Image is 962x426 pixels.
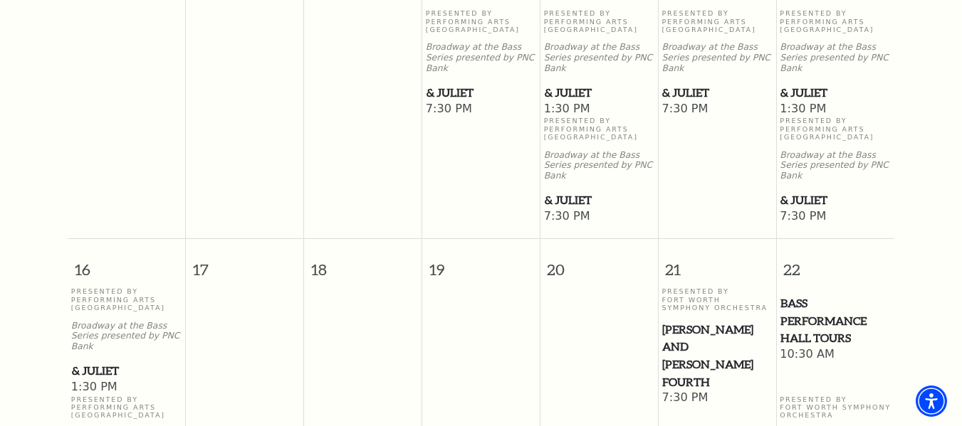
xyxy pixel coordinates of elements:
[780,347,891,363] span: 10:30 AM
[662,9,772,33] p: Presented By Performing Arts [GEOGRAPHIC_DATA]
[662,287,772,311] p: Presented By Fort Worth Symphony Orchestra
[662,102,772,117] span: 7:30 PM
[662,84,771,102] span: & Juliet
[304,239,422,288] span: 18
[780,42,891,73] p: Broadway at the Bass Series presented by PNC Bank
[780,209,891,225] span: 7:30 PM
[72,362,182,380] span: & Juliet
[71,321,182,352] p: Broadway at the Bass Series presented by PNC Bank
[544,102,654,117] span: 1:30 PM
[780,191,891,209] a: & Juliet
[545,191,654,209] span: & Juliet
[422,239,540,288] span: 19
[68,239,185,288] span: 16
[662,42,772,73] p: Broadway at the Bass Series presented by PNC Bank
[544,84,654,102] a: & Juliet
[916,385,947,417] div: Accessibility Menu
[780,294,890,347] span: Bass Performance Hall Tours
[426,9,536,33] p: Presented By Performing Arts [GEOGRAPHIC_DATA]
[544,9,654,33] p: Presented By Performing Arts [GEOGRAPHIC_DATA]
[426,42,536,73] p: Broadway at the Bass Series presented by PNC Bank
[780,102,891,117] span: 1:30 PM
[544,209,654,225] span: 7:30 PM
[544,150,654,181] p: Broadway at the Bass Series presented by PNC Bank
[545,84,654,102] span: & Juliet
[427,84,535,102] span: & Juliet
[540,239,658,288] span: 20
[71,287,182,311] p: Presented By Performing Arts [GEOGRAPHIC_DATA]
[662,321,772,391] a: Mozart and Mahler's Fourth
[659,239,776,288] span: 21
[662,321,771,391] span: [PERSON_NAME] and [PERSON_NAME] Fourth
[186,239,303,288] span: 17
[780,150,891,181] p: Broadway at the Bass Series presented by PNC Bank
[544,117,654,141] p: Presented By Performing Arts [GEOGRAPHIC_DATA]
[71,380,182,395] span: 1:30 PM
[662,84,772,102] a: & Juliet
[780,191,890,209] span: & Juliet
[544,191,654,209] a: & Juliet
[71,395,182,420] p: Presented By Performing Arts [GEOGRAPHIC_DATA]
[780,294,891,347] a: Bass Performance Hall Tours
[777,239,894,288] span: 22
[544,42,654,73] p: Broadway at the Bass Series presented by PNC Bank
[662,390,772,406] span: 7:30 PM
[426,102,536,117] span: 7:30 PM
[426,84,536,102] a: & Juliet
[780,395,891,420] p: Presented By Fort Worth Symphony Orchestra
[71,362,182,380] a: & Juliet
[780,117,891,141] p: Presented By Performing Arts [GEOGRAPHIC_DATA]
[780,9,891,33] p: Presented By Performing Arts [GEOGRAPHIC_DATA]
[780,84,890,102] span: & Juliet
[780,84,891,102] a: & Juliet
